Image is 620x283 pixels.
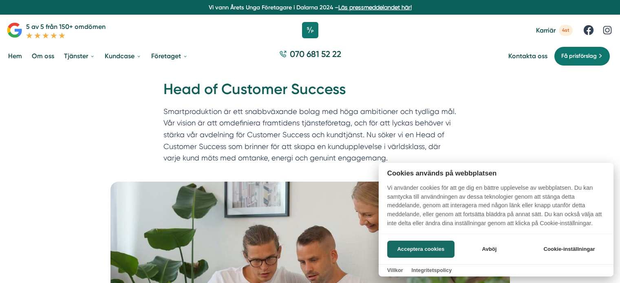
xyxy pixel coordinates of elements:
[379,184,613,233] p: Vi använder cookies för att ge dig en bättre upplevelse av webbplatsen. Du kan samtycka till anvä...
[379,169,613,177] h2: Cookies används på webbplatsen
[387,241,455,258] button: Acceptera cookies
[411,267,452,273] a: Integritetspolicy
[534,241,605,258] button: Cookie-inställningar
[457,241,522,258] button: Avböj
[387,267,403,273] a: Villkor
